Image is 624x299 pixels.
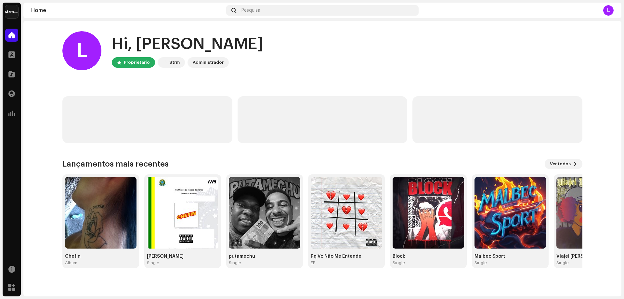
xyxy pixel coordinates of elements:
img: b0fcb71a-601f-466d-8adc-e0e26a3840c7 [393,177,464,249]
div: L [62,31,101,70]
div: Chefin [65,254,136,259]
img: 408b884b-546b-4518-8448-1008f9c76b02 [5,5,18,18]
span: Ver todos [550,157,571,170]
div: Block [393,254,464,259]
button: Ver todos [545,159,582,169]
div: Single [393,260,405,265]
div: EP [311,260,315,265]
div: Proprietário [124,59,150,66]
div: Pq Vc Não Me Entende [311,254,382,259]
div: Single [556,260,569,265]
img: 287b1a88-592d-40a6-bd65-d3dabcdb37a7 [229,177,300,249]
div: Hi, [PERSON_NAME] [112,34,263,55]
h3: Lançamentos mais recentes [62,159,169,169]
div: Malbec Sport [474,254,546,259]
span: Pesquisa [241,8,260,13]
img: 1be3edcc-ef3b-4334-ba53-145fb6418c19 [65,177,136,249]
img: 540ad2d5-a67a-4d1c-b8fb-8d624bbe2cd1 [147,177,218,249]
div: Home [31,8,224,13]
div: Single [229,260,241,265]
img: 787dc5f6-0c85-4d1d-b19d-16409896f9ce [311,177,382,249]
img: a98304a8-128f-4c2d-8999-b488144ccde6 [474,177,546,249]
div: Strm [169,59,180,66]
div: L [603,5,614,16]
div: Single [474,260,487,265]
div: Administrador [193,59,224,66]
div: putamechu [229,254,300,259]
div: [PERSON_NAME] [147,254,218,259]
div: Single [147,260,159,265]
img: 408b884b-546b-4518-8448-1008f9c76b02 [159,59,167,66]
div: Album [65,260,77,265]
